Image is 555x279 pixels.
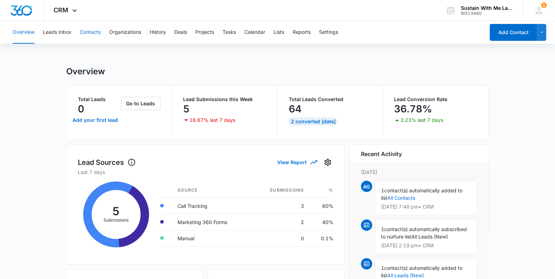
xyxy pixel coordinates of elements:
th: Submissions [251,183,310,198]
div: notifications count [541,2,547,8]
p: [DATE] [361,168,477,176]
h1: Lead Sources [78,157,136,168]
span: CRM [54,6,69,14]
td: 40% [310,214,333,230]
button: Settings [322,157,333,168]
a: All Contacts [387,195,415,201]
td: Marketing 360 Forms [172,214,251,230]
button: Organizations [109,21,141,44]
td: 2 [251,214,310,230]
th: Source [172,183,251,198]
td: 3 [251,198,310,214]
button: Calendar [244,21,265,44]
p: 36.78% [394,103,432,114]
td: 0.1% [310,230,333,246]
th: % [310,183,333,198]
p: [DATE] 2:19 pm • CRM [381,243,471,248]
h1: Overview [66,66,105,77]
div: account id [461,11,513,16]
p: 16.67% last 7 days [190,118,236,123]
button: Reports [293,21,311,44]
p: Total Leads Converted [289,97,372,102]
button: History [150,21,166,44]
span: 1 [381,226,384,232]
button: Settings [319,21,338,44]
a: Go to Leads [121,100,161,106]
span: 1 [541,2,547,8]
span: contact(s) automatically added to list [381,187,462,201]
button: Lists [274,21,284,44]
td: Call Tracking [172,198,251,214]
button: Projects [195,21,214,44]
h6: Recent Activity [361,150,402,158]
button: Contacts [80,21,101,44]
button: Tasks [223,21,236,44]
p: Last 7 days [78,168,333,176]
button: Go to Leads [121,97,161,110]
button: Add Contact [490,24,537,41]
button: View Report [277,156,317,168]
p: [DATE] 7:48 pm • CRM [381,204,471,209]
p: 3.23% last 7 days [401,118,443,123]
td: 60% [310,198,333,214]
p: Lead Conversion Rate [394,97,478,102]
p: 0 [78,103,84,114]
a: All Leads (New) [387,272,424,278]
p: Lead Submissions this Week [183,97,266,102]
div: account name [461,5,513,11]
p: 64 [289,103,301,114]
span: AG [361,181,372,192]
a: Add your first lead [71,112,120,129]
button: Leads Inbox [43,21,71,44]
button: Overview [13,21,35,44]
span: contact(s) automatically added to list [381,265,462,278]
span: 1 [381,187,384,193]
button: Deals [174,21,187,44]
td: 0 [251,230,310,246]
td: Manual [172,230,251,246]
span: All Leads (New) [411,234,448,240]
p: Total Leads [78,97,120,102]
span: contact(s) automatically subscribed to nurture list [381,226,467,240]
p: 5 [183,103,190,114]
div: 2 Converted [DATE] [289,117,338,126]
span: 1 [381,265,384,271]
